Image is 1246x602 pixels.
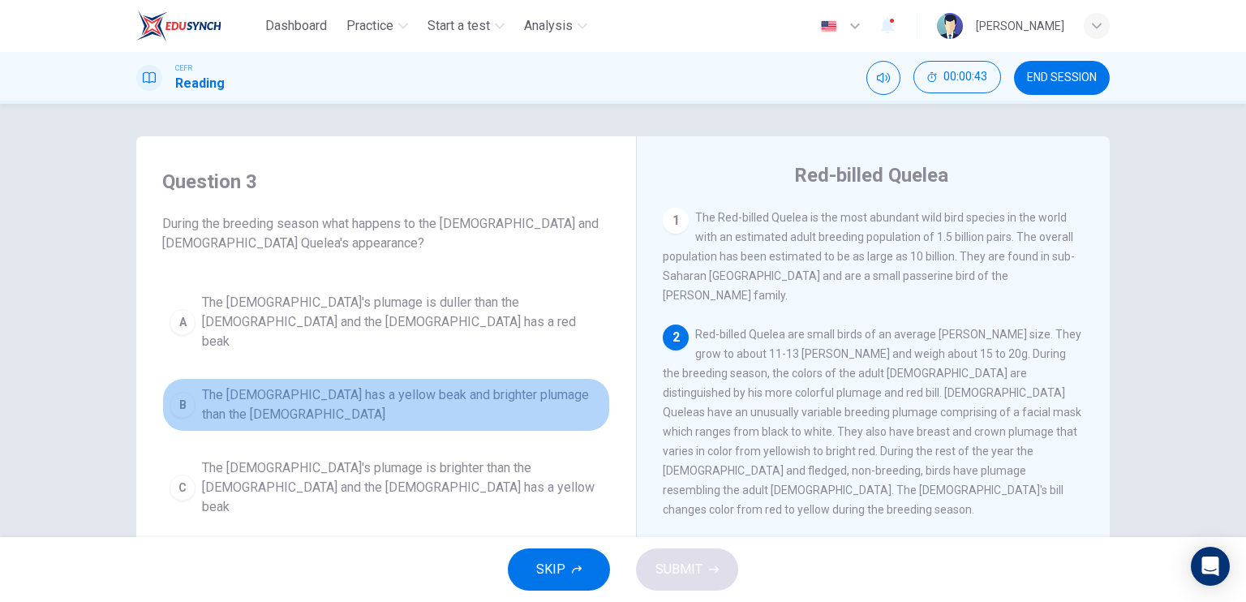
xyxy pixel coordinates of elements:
div: 2 [663,325,689,350]
button: SKIP [508,548,610,591]
button: BThe [DEMOGRAPHIC_DATA] has a yellow beak and brighter plumage than the [DEMOGRAPHIC_DATA] [162,378,610,432]
button: Analysis [518,11,594,41]
div: Open Intercom Messenger [1191,547,1230,586]
a: EduSynch logo [136,10,259,42]
img: Profile picture [937,13,963,39]
button: Dashboard [259,11,333,41]
button: Practice [340,11,415,41]
span: 00:00:43 [943,71,987,84]
span: The [DEMOGRAPHIC_DATA] has a yellow beak and brighter plumage than the [DEMOGRAPHIC_DATA] [202,385,603,424]
button: CThe [DEMOGRAPHIC_DATA]'s plumage is brighter than the [DEMOGRAPHIC_DATA] and the [DEMOGRAPHIC_DA... [162,451,610,524]
span: Analysis [524,16,573,36]
button: AThe [DEMOGRAPHIC_DATA]'s plumage is duller than the [DEMOGRAPHIC_DATA] and the [DEMOGRAPHIC_DATA... [162,286,610,359]
img: en [818,20,839,32]
div: [PERSON_NAME] [976,16,1064,36]
span: SKIP [536,558,565,581]
button: Start a test [421,11,511,41]
div: Hide [913,61,1001,95]
button: END SESSION [1014,61,1110,95]
span: During the breeding season what happens to the [DEMOGRAPHIC_DATA] and [DEMOGRAPHIC_DATA] Quelea's... [162,214,610,253]
h4: Question 3 [162,169,610,195]
img: EduSynch logo [136,10,221,42]
span: The [DEMOGRAPHIC_DATA]'s plumage is brighter than the [DEMOGRAPHIC_DATA] and the [DEMOGRAPHIC_DAT... [202,458,603,517]
div: 1 [663,208,689,234]
h4: Red-billed Quelea [794,162,948,188]
div: Mute [866,61,900,95]
span: Red-billed Quelea are small birds of an average [PERSON_NAME] size. They grow to about 11-13 [PER... [663,328,1081,516]
button: 00:00:43 [913,61,1001,93]
span: Practice [346,16,393,36]
span: The Red-billed Quelea is the most abundant wild bird species in the world with an estimated adult... [663,211,1075,302]
span: CEFR [175,62,192,74]
div: A [170,309,195,335]
div: C [170,475,195,501]
span: END SESSION [1027,71,1097,84]
span: The [DEMOGRAPHIC_DATA]'s plumage is duller than the [DEMOGRAPHIC_DATA] and the [DEMOGRAPHIC_DATA]... [202,293,603,351]
h1: Reading [175,74,225,93]
span: Start a test [428,16,490,36]
div: B [170,392,195,418]
span: Dashboard [265,16,327,36]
